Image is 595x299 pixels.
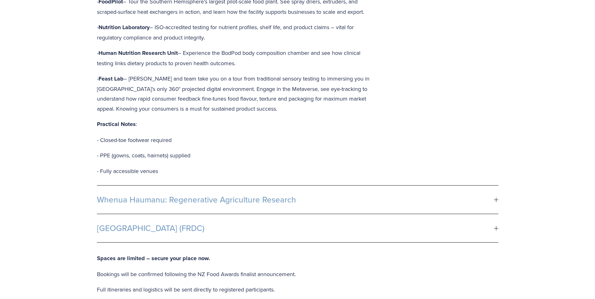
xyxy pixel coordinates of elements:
[97,48,378,68] p: - – Experience the BodPod body composition chamber and see how clinical testing links dietary pro...
[97,150,378,160] p: - PPE (gowns, coats, hairnets) supplied
[97,166,378,176] p: - Fully accessible venues
[97,223,494,233] span: [GEOGRAPHIC_DATA] (FRDC)
[97,254,210,262] strong: Spaces are limited – secure your place now.
[97,120,136,128] strong: Practical Notes
[97,214,498,242] button: [GEOGRAPHIC_DATA] (FRDC)
[97,119,378,129] p: :
[97,74,378,113] p: - – [PERSON_NAME] and team take you on a tour from traditional sensory testing to immersing you i...
[98,23,150,31] strong: Nutrition Laboratory
[97,285,498,295] p: Full itineraries and logistics will be sent directly to registered participants.
[98,49,178,57] strong: Human Nutrition Research Unit
[97,195,494,204] span: Whenua Haumanu: Regenerative Agriculture Research
[97,269,498,279] p: Bookings will be confirmed following the NZ Food Awards finalist announcement.
[98,75,124,83] strong: Feast Lab
[97,135,378,145] p: - Closed-toe footwear required
[97,186,498,214] button: Whenua Haumanu: Regenerative Agriculture Research
[97,22,378,42] p: - – ISO-accredited testing for nutrient profiles, shelf life, and product claims – vital for regu...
